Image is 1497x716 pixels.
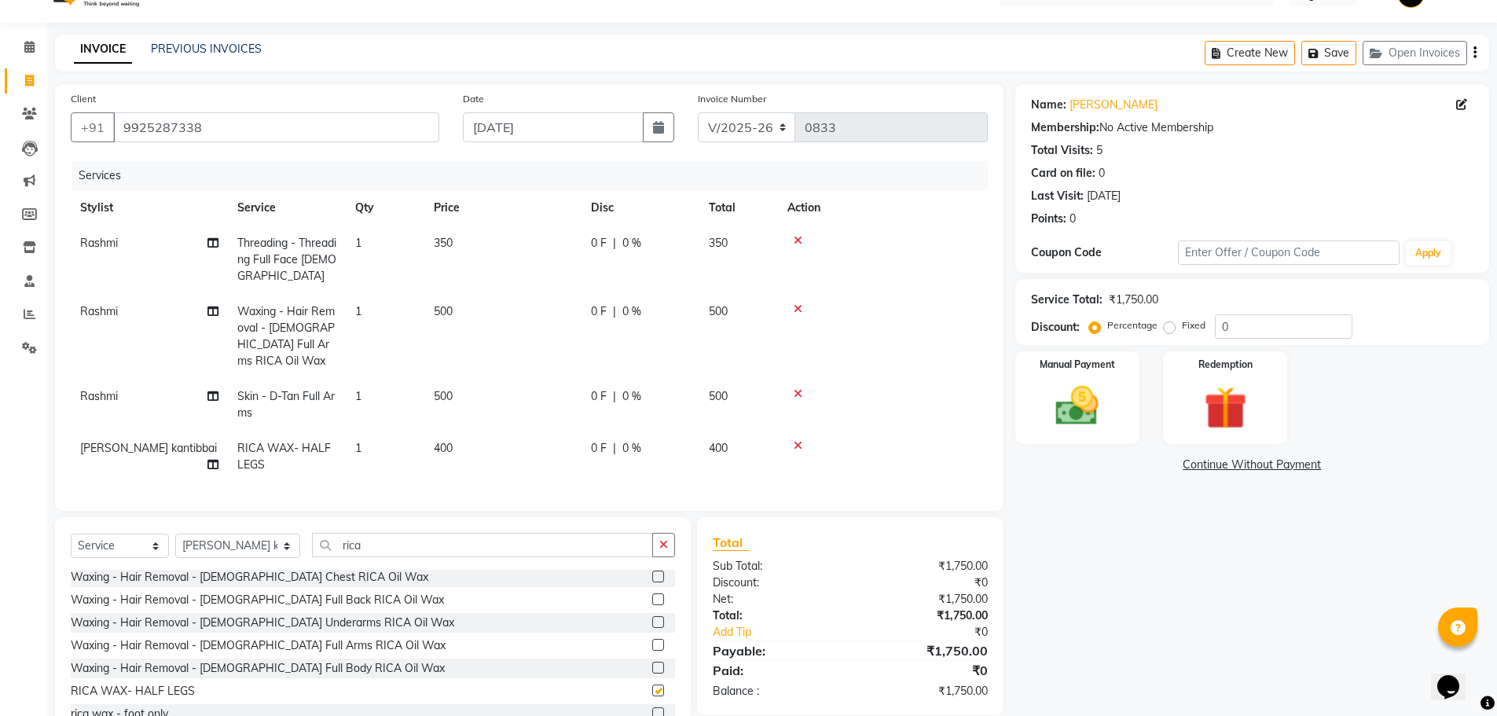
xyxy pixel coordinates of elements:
[434,236,453,250] span: 350
[228,190,346,226] th: Service
[699,190,778,226] th: Total
[434,389,453,403] span: 500
[1191,381,1260,435] img: _gift.svg
[713,534,749,551] span: Total
[1070,97,1158,113] a: [PERSON_NAME]
[1031,119,1099,136] div: Membership:
[701,683,850,699] div: Balance :
[1031,244,1179,261] div: Coupon Code
[622,388,641,405] span: 0 %
[622,303,641,320] span: 0 %
[74,35,132,64] a: INVOICE
[701,608,850,624] div: Total:
[591,440,607,457] span: 0 F
[1099,165,1105,182] div: 0
[701,558,850,575] div: Sub Total:
[355,441,361,455] span: 1
[613,235,616,252] span: |
[850,591,1000,608] div: ₹1,750.00
[613,303,616,320] span: |
[778,190,988,226] th: Action
[71,569,428,586] div: Waxing - Hair Removal - [DEMOGRAPHIC_DATA] Chest RICA Oil Wax
[1301,41,1356,65] button: Save
[1031,119,1473,136] div: No Active Membership
[591,303,607,320] span: 0 F
[71,637,446,654] div: Waxing - Hair Removal - [DEMOGRAPHIC_DATA] Full Arms RICA Oil Wax
[346,190,424,226] th: Qty
[850,661,1000,680] div: ₹0
[1031,292,1103,308] div: Service Total:
[463,92,484,106] label: Date
[1109,292,1158,308] div: ₹1,750.00
[1107,318,1158,332] label: Percentage
[80,304,118,318] span: Rashmi
[151,42,262,56] a: PREVIOUS INVOICES
[71,660,445,677] div: Waxing - Hair Removal - [DEMOGRAPHIC_DATA] Full Body RICA Oil Wax
[237,389,335,420] span: Skin - D-Tan Full Arms
[850,641,1000,660] div: ₹1,750.00
[71,190,228,226] th: Stylist
[875,624,1000,641] div: ₹0
[850,558,1000,575] div: ₹1,750.00
[613,388,616,405] span: |
[1031,188,1084,204] div: Last Visit:
[355,389,361,403] span: 1
[1031,319,1080,336] div: Discount:
[113,112,439,142] input: Search by Name/Mobile/Email/Code
[1178,241,1400,265] input: Enter Offer / Coupon Code
[582,190,699,226] th: Disc
[71,683,195,699] div: RICA WAX- HALF LEGS
[709,304,728,318] span: 500
[355,304,361,318] span: 1
[1031,165,1095,182] div: Card on file:
[709,236,728,250] span: 350
[701,591,850,608] div: Net:
[591,388,607,405] span: 0 F
[850,608,1000,624] div: ₹1,750.00
[1018,457,1486,473] a: Continue Without Payment
[72,161,1000,190] div: Services
[622,235,641,252] span: 0 %
[850,575,1000,591] div: ₹0
[698,92,766,106] label: Invoice Number
[434,304,453,318] span: 500
[1070,211,1076,227] div: 0
[80,389,118,403] span: Rashmi
[71,592,444,608] div: Waxing - Hair Removal - [DEMOGRAPHIC_DATA] Full Back RICA Oil Wax
[80,441,217,455] span: [PERSON_NAME] kantibbai
[71,92,96,106] label: Client
[1040,358,1115,372] label: Manual Payment
[622,440,641,457] span: 0 %
[1031,211,1066,227] div: Points:
[1031,97,1066,113] div: Name:
[1087,188,1121,204] div: [DATE]
[1205,41,1295,65] button: Create New
[424,190,582,226] th: Price
[1363,41,1467,65] button: Open Invoices
[1042,381,1112,431] img: _cash.svg
[709,389,728,403] span: 500
[1096,142,1103,159] div: 5
[613,440,616,457] span: |
[701,661,850,680] div: Paid:
[591,235,607,252] span: 0 F
[355,236,361,250] span: 1
[701,575,850,591] div: Discount:
[1031,142,1093,159] div: Total Visits:
[701,641,850,660] div: Payable:
[71,112,115,142] button: +91
[237,441,331,472] span: RICA WAX- HALF LEGS
[434,441,453,455] span: 400
[850,683,1000,699] div: ₹1,750.00
[709,441,728,455] span: 400
[701,624,875,641] a: Add Tip
[1182,318,1205,332] label: Fixed
[312,533,653,557] input: Search or Scan
[1431,653,1481,700] iframe: chat widget
[1406,241,1451,265] button: Apply
[1198,358,1253,372] label: Redemption
[237,304,335,368] span: Waxing - Hair Removal - [DEMOGRAPHIC_DATA] Full Arms RICA Oil Wax
[80,236,118,250] span: Rashmi
[71,615,454,631] div: Waxing - Hair Removal - [DEMOGRAPHIC_DATA] Underarms RICA Oil Wax
[237,236,336,283] span: Threading - Threading Full Face [DEMOGRAPHIC_DATA]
